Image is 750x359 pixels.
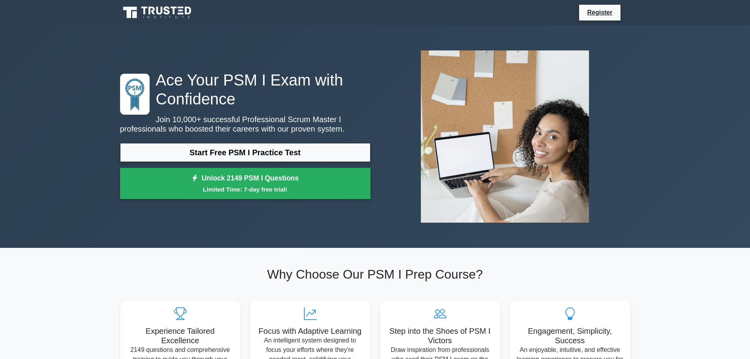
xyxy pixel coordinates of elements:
h1: Ace Your PSM I Exam with Confidence [120,71,370,108]
p: Join 10,000+ successful Professional Scrum Master I professionals who boosted their careers with ... [120,115,370,134]
small: Limited Time: 7-day free trial! [130,185,361,194]
a: Start Free PSM I Practice Test [120,143,370,162]
h5: Step into the Shoes of PSM I Victors [386,326,494,345]
a: Register [582,7,617,17]
h5: Focus with Adaptive Learning [256,326,364,336]
h5: Engagement, Simplicity, Success [516,326,624,345]
h2: Why Choose Our PSM I Prep Course? [120,267,630,282]
h5: Experience Tailored Excellence [126,326,234,345]
a: Unlock 2149 PSM I QuestionsLimited Time: 7-day free trial! [120,168,370,199]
